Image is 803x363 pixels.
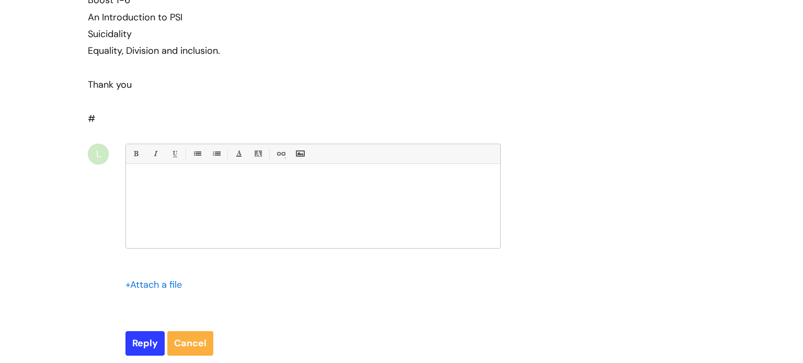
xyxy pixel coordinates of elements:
a: Underline(Ctrl-U) [168,147,181,160]
div: Attach a file [125,276,188,293]
div: An Introduction to PSI [88,9,501,26]
a: Insert Image... [293,147,306,160]
a: Link [274,147,287,160]
a: Bold (Ctrl-B) [129,147,142,160]
div: Suicidality [88,26,501,42]
a: Back Color [251,147,265,160]
a: Cancel [167,331,213,355]
a: 1. Ordered List (Ctrl-Shift-8) [210,147,223,160]
a: Italic (Ctrl-I) [148,147,162,160]
input: Reply [125,331,165,355]
div: Thank you [88,76,501,93]
a: Font Color [232,147,245,160]
div: Equality, Division and inclusion. [88,42,501,59]
span: + [125,278,130,291]
div: L [88,144,109,165]
a: • Unordered List (Ctrl-Shift-7) [190,147,203,160]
